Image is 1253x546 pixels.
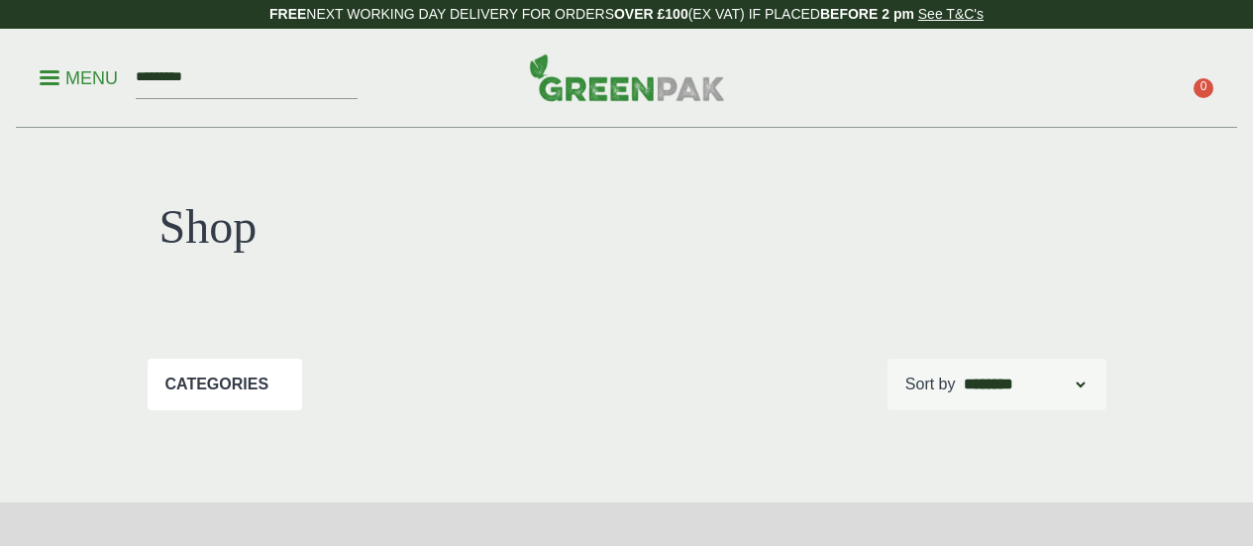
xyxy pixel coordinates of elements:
[529,54,725,101] img: GreenPak Supplies
[269,6,306,22] strong: FREE
[165,373,269,396] p: Categories
[918,6,984,22] a: See T&C's
[159,198,615,256] h1: Shop
[1194,78,1213,98] span: 0
[40,66,118,86] a: Menu
[905,373,956,396] p: Sort by
[820,6,914,22] strong: BEFORE 2 pm
[40,66,118,90] p: Menu
[960,373,1089,396] select: Shop order
[614,6,688,22] strong: OVER £100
